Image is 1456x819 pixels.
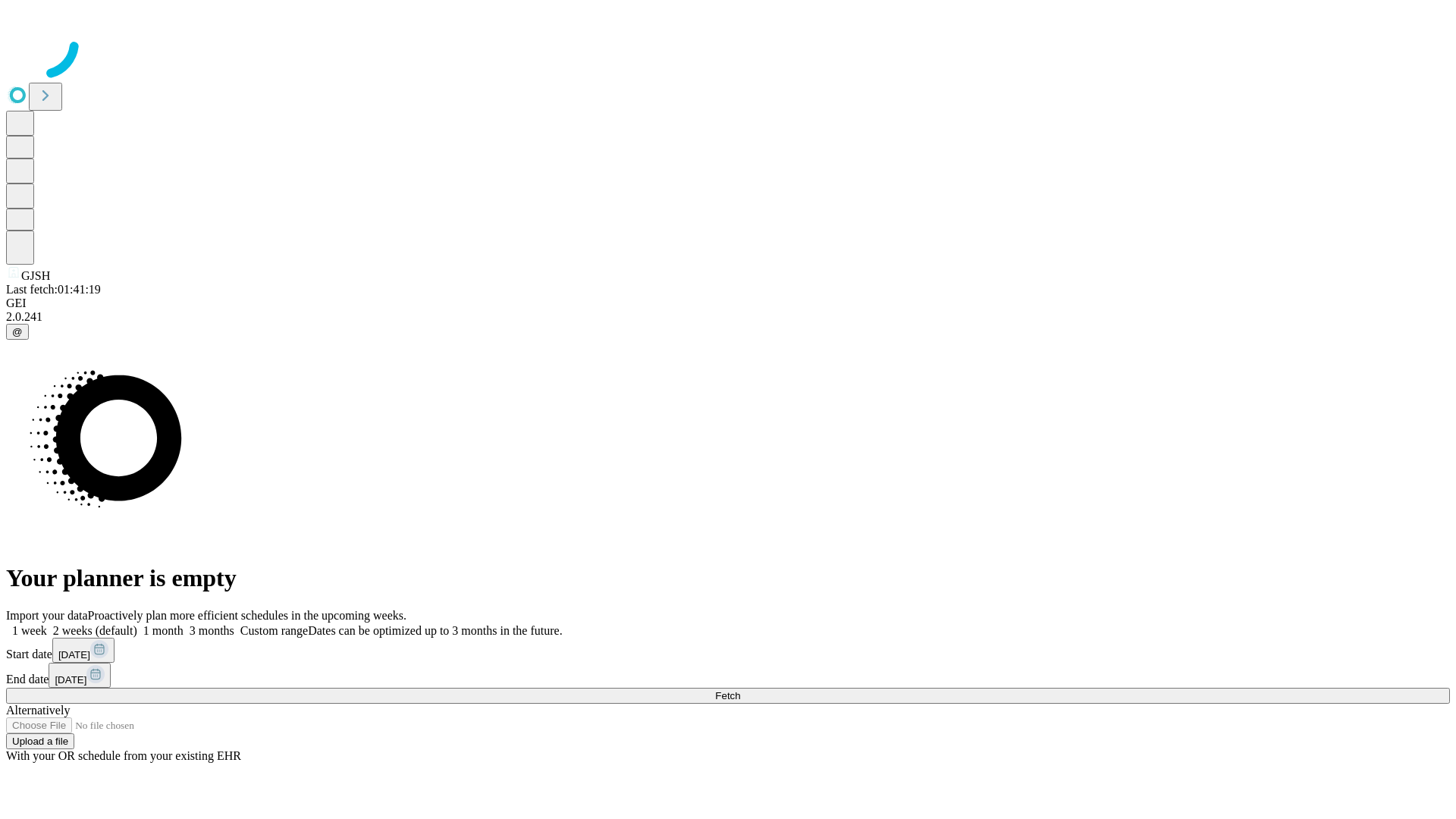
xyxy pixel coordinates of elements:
[6,749,241,762] span: With your OR schedule from your existing EHR
[6,688,1450,704] button: Fetch
[6,297,1450,310] div: GEI
[53,624,137,637] span: 2 weeks (default)
[12,326,23,337] span: @
[6,324,29,340] button: @
[6,663,1450,688] div: End date
[55,674,86,686] span: [DATE]
[143,624,184,637] span: 1 month
[52,638,115,663] button: [DATE]
[6,283,101,296] span: Last fetch: 01:41:19
[6,310,1450,324] div: 2.0.241
[88,609,406,622] span: Proactively plan more efficient schedules in the upcoming weeks.
[715,690,740,701] span: Fetch
[58,649,90,661] span: [DATE]
[190,624,234,637] span: 3 months
[12,624,47,637] span: 1 week
[49,663,111,688] button: [DATE]
[6,609,88,622] span: Import your data
[240,624,308,637] span: Custom range
[6,638,1450,663] div: Start date
[6,733,74,749] button: Upload a file
[6,704,70,717] span: Alternatively
[308,624,562,637] span: Dates can be optimized up to 3 months in the future.
[6,564,1450,592] h1: Your planner is empty
[21,269,50,282] span: GJSH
